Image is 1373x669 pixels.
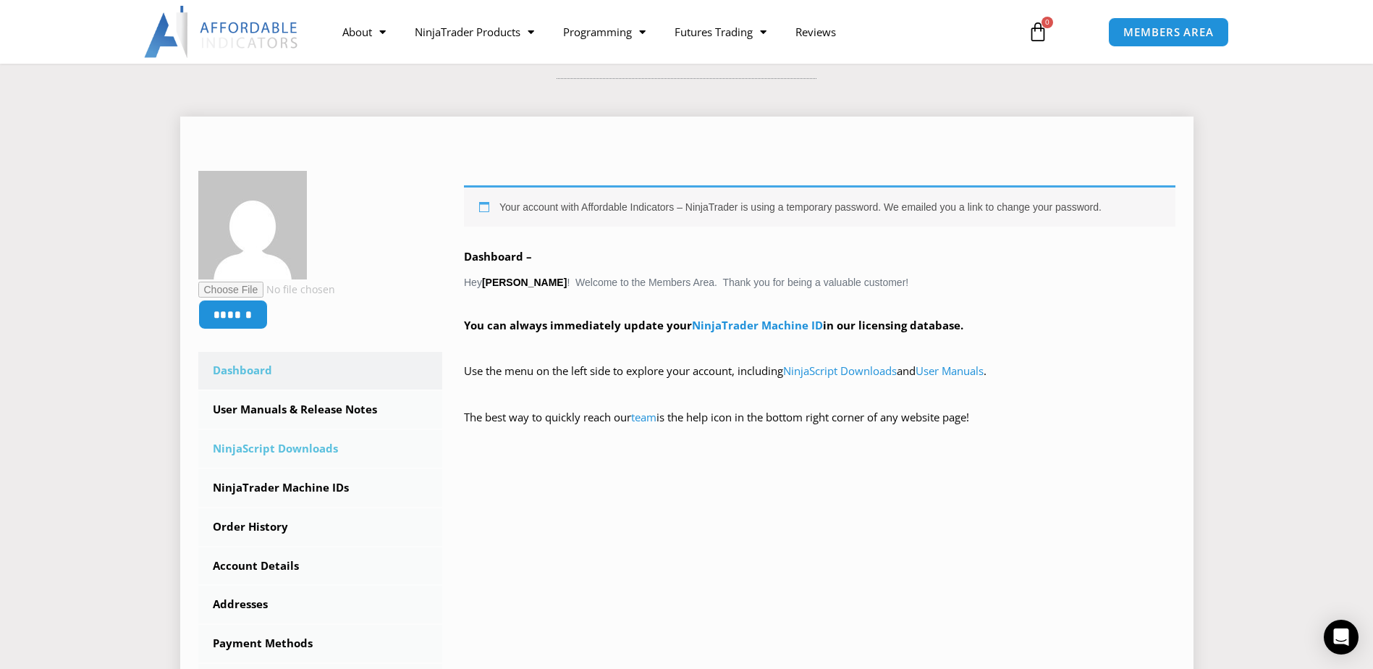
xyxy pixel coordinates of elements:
a: MEMBERS AREA [1108,17,1229,47]
a: Account Details [198,547,443,585]
a: 0 [1006,11,1070,53]
span: MEMBERS AREA [1123,27,1214,38]
a: User Manuals [916,363,984,378]
p: Use the menu on the left side to explore your account, including and . [464,361,1175,402]
div: Open Intercom Messenger [1324,620,1359,655]
a: NinjaTrader Machine IDs [198,469,443,507]
a: Futures Trading [660,15,781,49]
a: Reviews [781,15,850,49]
strong: [PERSON_NAME] [482,277,567,288]
img: 5eccf49239b7e3afb4ef5319cd43d4dfd43b1dd7f83f0d322c38f14b86080b24 [198,171,307,279]
span: 0 [1042,17,1053,28]
a: Order History [198,508,443,546]
a: Dashboard [198,352,443,390]
div: Your account with Affordable Indicators – NinjaTrader is using a temporary password. We emailed y... [464,185,1175,227]
a: NinjaTrader Machine ID [692,318,823,332]
strong: You can always immediately update your in our licensing database. [464,318,963,332]
nav: Menu [328,15,1011,49]
a: NinjaScript Downloads [783,363,897,378]
a: Addresses [198,586,443,623]
a: Payment Methods [198,625,443,662]
p: The best way to quickly reach our is the help icon in the bottom right corner of any website page! [464,408,1175,448]
a: Programming [549,15,660,49]
a: NinjaScript Downloads [198,430,443,468]
div: Hey ! Welcome to the Members Area. Thank you for being a valuable customer! [464,185,1175,447]
a: User Manuals & Release Notes [198,391,443,429]
b: Dashboard – [464,249,532,264]
a: About [328,15,400,49]
a: team [631,410,656,424]
img: LogoAI | Affordable Indicators – NinjaTrader [144,6,300,58]
a: NinjaTrader Products [400,15,549,49]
